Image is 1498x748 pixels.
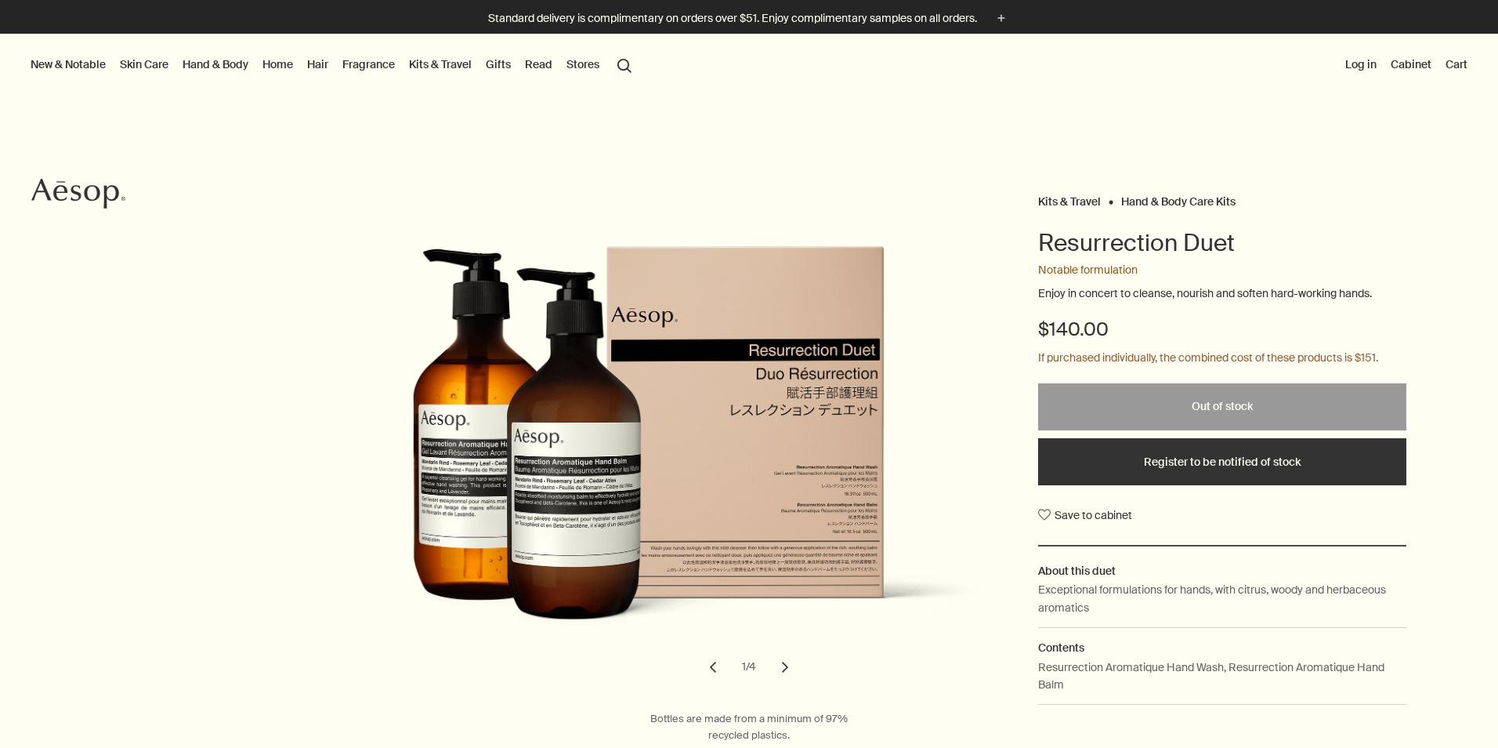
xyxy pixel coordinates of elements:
[27,174,129,217] a: Aesop
[1442,54,1471,74] button: Cart
[1038,639,1406,656] h2: Contents
[1388,54,1435,74] a: Cabinet
[117,54,172,74] a: Skin Care
[31,178,125,209] svg: Aesop
[1038,581,1406,616] p: Exceptional formulations for hands, with citrus, woody and herbaceous aromatics
[1038,194,1101,202] a: Kits & Travel
[125,245,998,684] div: Resurrection Duet
[1038,659,1406,694] p: Resurrection Aromatique Hand Wash, Resurrection Aromatique Hand Balm
[768,650,802,684] button: next slide
[563,54,602,74] button: Stores
[696,650,730,684] button: previous slide
[339,54,398,74] a: Fragrance
[1121,194,1236,202] a: Hand & Body Care Kits
[27,54,109,74] button: New & Notable
[610,49,639,79] button: Open search
[488,9,1010,27] button: Standard delivery is complimentary on orders over $51. Enjoy complimentary samples on all orders.
[650,713,848,743] span: Bottles are made from a minimum of 97% recycled plastics.
[522,54,555,74] a: Read
[1038,227,1406,259] h1: Resurrection Duet
[488,10,977,27] p: Standard delivery is complimentary on orders over $51. Enjoy complimentary samples on all orders.
[179,54,251,74] a: Hand & Body
[1342,34,1471,96] nav: supplementary
[304,54,331,74] a: Hair
[1038,349,1378,368] p: If purchased individually, the combined cost of these products is $151.
[1038,562,1406,579] h2: About this duet
[406,54,475,74] a: Kits & Travel
[259,54,296,74] a: Home
[1038,383,1406,430] button: Out of stock - $140.00
[1038,501,1132,529] button: Save to cabinet
[1038,286,1406,302] p: Enjoy in concert to cleanse, nourish and soften hard-working hands.
[1342,54,1380,74] button: Log in
[1038,438,1406,485] button: Register to be notified of stock
[317,245,1006,664] img: Resurrection duet carton and products placed in front of grey textured background
[1038,317,1109,342] span: $140.00
[483,54,514,74] a: Gifts
[27,34,639,96] nav: primary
